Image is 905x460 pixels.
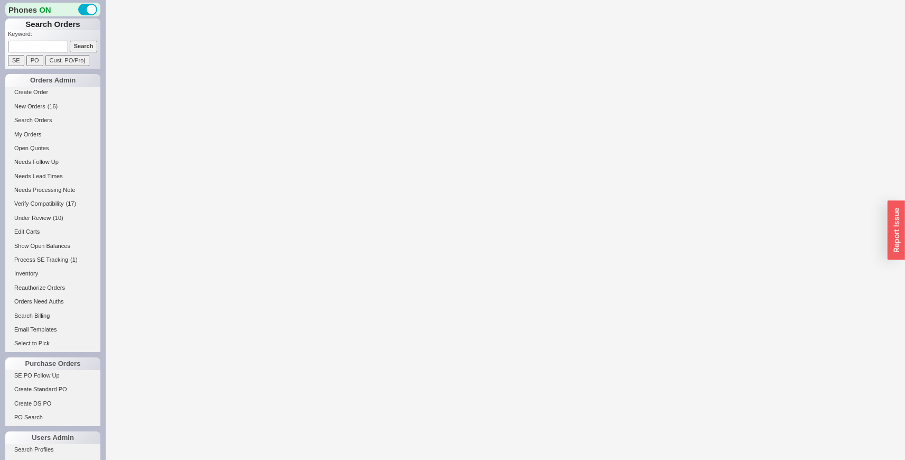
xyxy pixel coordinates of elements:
[14,200,64,207] span: Verify Compatibility
[5,157,100,168] a: Needs Follow Up
[5,324,100,335] a: Email Templates
[5,171,100,182] a: Needs Lead Times
[5,198,100,209] a: Verify Compatibility(17)
[14,187,76,193] span: Needs Processing Note
[5,398,100,409] a: Create DS PO
[70,256,77,263] span: ( 1 )
[14,159,59,165] span: Needs Follow Up
[5,101,100,112] a: New Orders(16)
[5,296,100,307] a: Orders Need Auths
[70,41,98,52] input: Search
[53,215,63,221] span: ( 10 )
[5,87,100,98] a: Create Order
[5,412,100,423] a: PO Search
[5,3,100,16] div: Phones
[48,103,58,109] span: ( 16 )
[5,254,100,265] a: Process SE Tracking(1)
[8,55,24,66] input: SE
[5,357,100,370] div: Purchase Orders
[5,74,100,87] div: Orders Admin
[5,213,100,224] a: Under Review(10)
[5,282,100,293] a: Reauthorize Orders
[5,185,100,196] a: Needs Processing Note
[5,370,100,381] a: SE PO Follow Up
[5,338,100,349] a: Select to Pick
[8,30,100,41] p: Keyword:
[5,310,100,321] a: Search Billing
[45,55,89,66] input: Cust. PO/Proj
[5,115,100,126] a: Search Orders
[5,19,100,30] h1: Search Orders
[14,215,51,221] span: Under Review
[39,4,51,15] span: ON
[14,103,45,109] span: New Orders
[26,55,43,66] input: PO
[14,256,68,263] span: Process SE Tracking
[5,444,100,455] a: Search Profiles
[5,268,100,279] a: Inventory
[66,200,77,207] span: ( 17 )
[5,431,100,444] div: Users Admin
[5,384,100,395] a: Create Standard PO
[5,143,100,154] a: Open Quotes
[5,129,100,140] a: My Orders
[5,241,100,252] a: Show Open Balances
[5,226,100,237] a: Edit Carts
